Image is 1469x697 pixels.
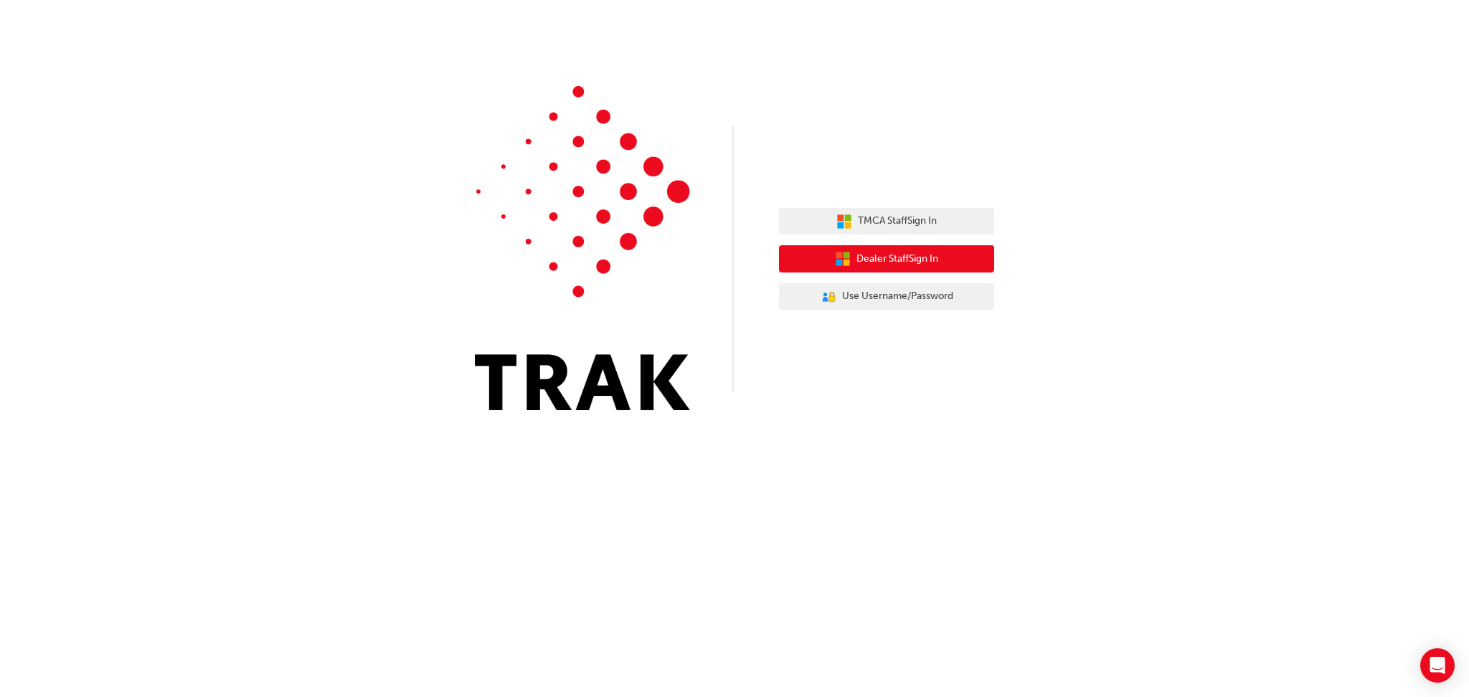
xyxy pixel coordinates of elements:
button: TMCA StaffSign In [779,208,994,235]
img: Trak [475,86,690,410]
div: Open Intercom Messenger [1420,648,1455,683]
button: Dealer StaffSign In [779,245,994,272]
span: Use Username/Password [842,288,953,305]
button: Use Username/Password [779,283,994,310]
span: Dealer Staff Sign In [856,251,938,267]
span: TMCA Staff Sign In [858,213,937,229]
